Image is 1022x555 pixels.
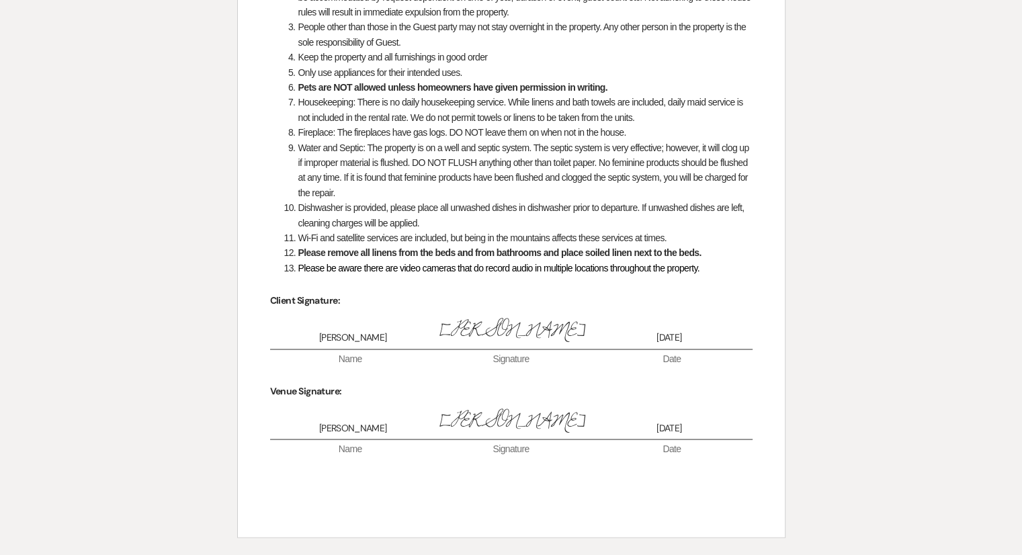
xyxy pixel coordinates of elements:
span: Signature [431,352,591,366]
span: [PERSON_NAME] [432,316,590,345]
span: Wi-Fi and satellite services are included, but being in the mountains affects these services at t... [298,232,667,243]
span: People other than those in the Guest party may not stay overnight in the property. Any other pers... [298,22,749,47]
span: Name [270,442,431,456]
span: Fireplace: The fireplaces have gas logs. DO NOT leave them on when not in the house. [298,127,626,138]
span: [PERSON_NAME] [274,331,432,345]
strong: Venue Signature: [270,384,342,396]
span: Date [591,442,752,456]
span: Please be aware there are video cameras that do record audio in multiple locations throughout the... [298,263,699,273]
span: [DATE] [590,331,748,345]
span: [PERSON_NAME] [432,406,590,435]
span: Only use appliances for their intended uses. [298,67,462,78]
strong: Please remove all linens from the beds and from bathrooms and place soiled linen next to the beds. [298,247,701,258]
span: Signature [431,442,591,456]
span: [PERSON_NAME] [274,421,432,435]
span: [DATE] [590,421,748,435]
span: Housekeeping: There is no daily housekeeping service. While linens and bath towels are included, ... [298,97,745,122]
span: Date [591,352,752,366]
strong: Client Signature: [270,294,340,306]
span: Keep the property and all furnishings in good order [298,52,488,62]
span: Water and Septic: The property is on a well and septic system. The septic system is very effectiv... [298,142,751,198]
strong: Pets are NOT allowed unless homeowners have given permission in writing. [298,82,607,93]
span: Name [270,352,431,366]
span: Dishwasher is provided, please place all unwashed dishes in dishwasher prior to departure. If unw... [298,202,747,228]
